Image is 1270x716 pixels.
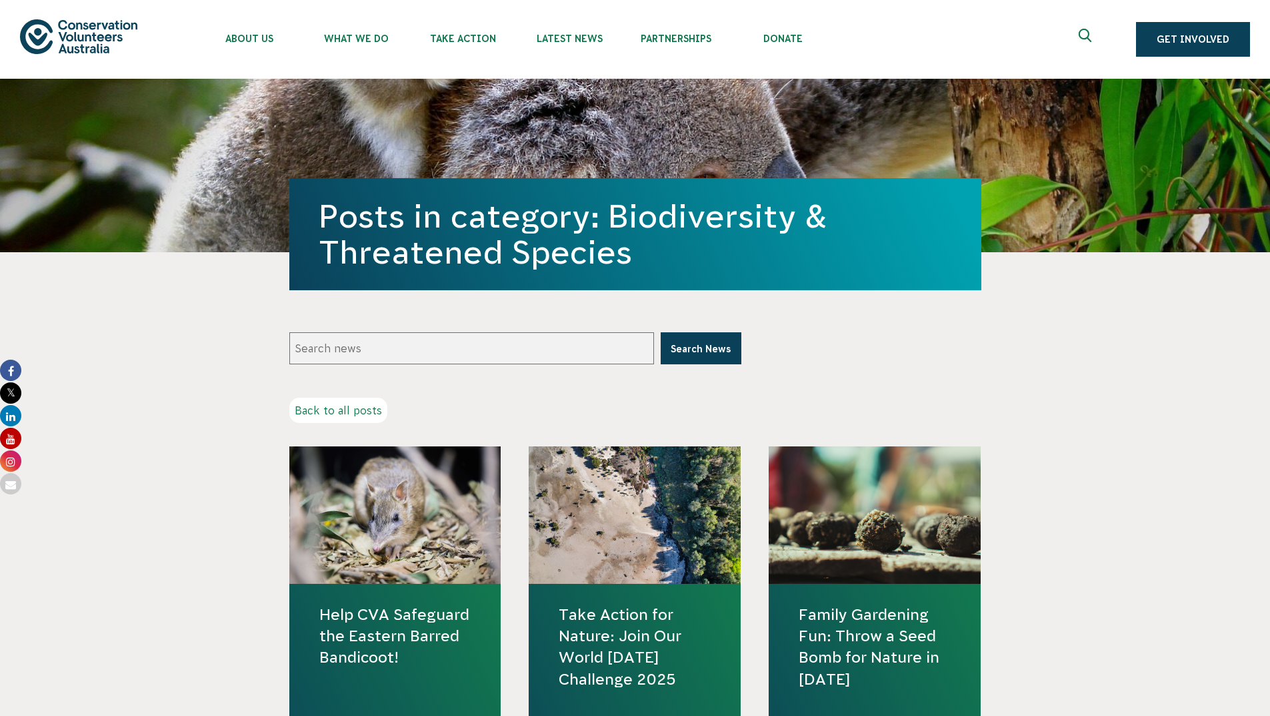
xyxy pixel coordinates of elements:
[196,33,303,44] span: About Us
[799,604,951,690] a: Family Gardening Fun: Throw a Seed Bomb for Nature in [DATE]
[409,33,516,44] span: Take Action
[1136,22,1250,57] a: Get Involved
[289,332,654,364] input: Search news
[319,604,471,669] a: Help CVA Safeguard the Eastern Barred Bandicoot!
[516,33,623,44] span: Latest News
[303,33,409,44] span: What We Do
[289,398,387,423] a: Back to all posts
[1071,23,1103,55] button: Expand search box Close search box
[319,198,952,270] h1: Posts in category: Biodiversity & Threatened Species
[729,33,836,44] span: Donate
[1079,29,1095,50] span: Expand search box
[661,332,741,364] button: Search News
[20,19,137,53] img: logo.svg
[559,604,711,690] a: Take Action for Nature: Join Our World [DATE] Challenge 2025
[623,33,729,44] span: Partnerships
